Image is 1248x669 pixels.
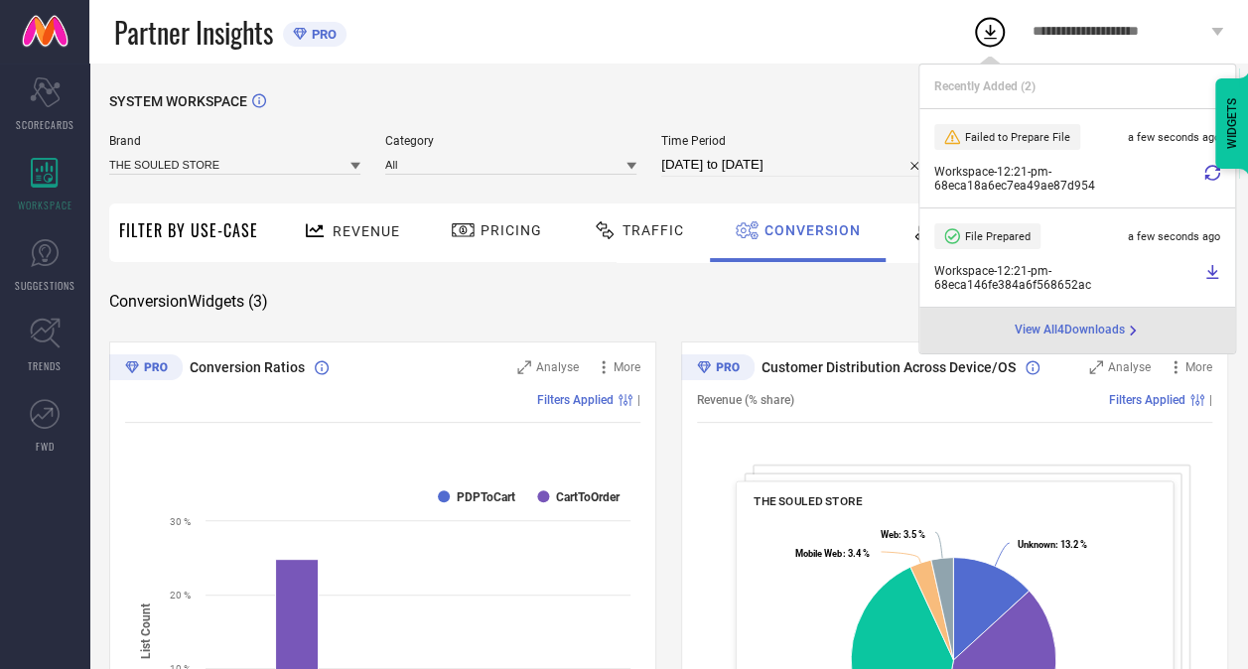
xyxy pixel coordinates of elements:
span: Analyse [1108,360,1151,374]
span: PRO [307,27,337,42]
text: : 13.2 % [1018,539,1087,550]
span: SCORECARDS [16,117,74,132]
span: | [637,393,640,407]
span: More [614,360,640,374]
svg: Zoom [517,360,531,374]
span: WORKSPACE [18,198,72,212]
div: Premium [681,354,755,384]
div: Retry [1204,165,1220,193]
text: PDPToCart [457,490,515,504]
span: Workspace - 12:21-pm - 68eca146fe384a6f568652ac [934,264,1199,292]
span: Workspace - 12:21-pm - 68eca18a6ec7ea49ae87d954 [934,165,1199,193]
tspan: Mobile Web [795,548,842,559]
input: Select time period [661,153,928,177]
tspan: Web [880,529,898,540]
span: Time Period [661,134,928,148]
span: Conversion Ratios [190,359,305,375]
a: Download [1204,264,1220,292]
tspan: Unknown [1018,539,1055,550]
span: SUGGESTIONS [15,278,75,293]
span: Conversion [764,222,861,238]
span: Category [385,134,636,148]
span: Failed to Prepare File [965,131,1070,144]
span: Pricing [481,222,542,238]
span: Filters Applied [1109,393,1185,407]
text: : 3.5 % [880,529,924,540]
span: Partner Insights [114,12,273,53]
span: FWD [36,439,55,454]
span: SYSTEM WORKSPACE [109,93,247,109]
text: 20 % [170,590,191,601]
text: 30 % [170,516,191,527]
span: Customer Distribution Across Device/OS [762,359,1016,375]
span: a few seconds ago [1128,131,1220,144]
span: View All 4 Downloads [1015,323,1125,338]
text: : 3.4 % [795,548,869,559]
a: View All4Downloads [1015,323,1141,338]
span: More [1185,360,1212,374]
span: Filters Applied [537,393,614,407]
div: Open download list [972,14,1008,50]
span: Revenue [333,223,400,239]
tspan: List Count [139,603,153,659]
span: Traffic [623,222,684,238]
span: File Prepared [965,230,1031,243]
span: TRENDS [28,358,62,373]
span: Revenue (% share) [697,393,794,407]
span: Recently Added ( 2 ) [934,79,1036,93]
svg: Zoom [1089,360,1103,374]
span: Brand [109,134,360,148]
span: Conversion Widgets ( 3 ) [109,292,268,312]
div: Premium [109,354,183,384]
span: Filter By Use-Case [119,218,258,242]
span: a few seconds ago [1128,230,1220,243]
span: Analyse [536,360,579,374]
text: CartToOrder [556,490,621,504]
span: | [1209,393,1212,407]
div: Open download page [1015,323,1141,338]
span: THE SOULED STORE [754,494,863,508]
